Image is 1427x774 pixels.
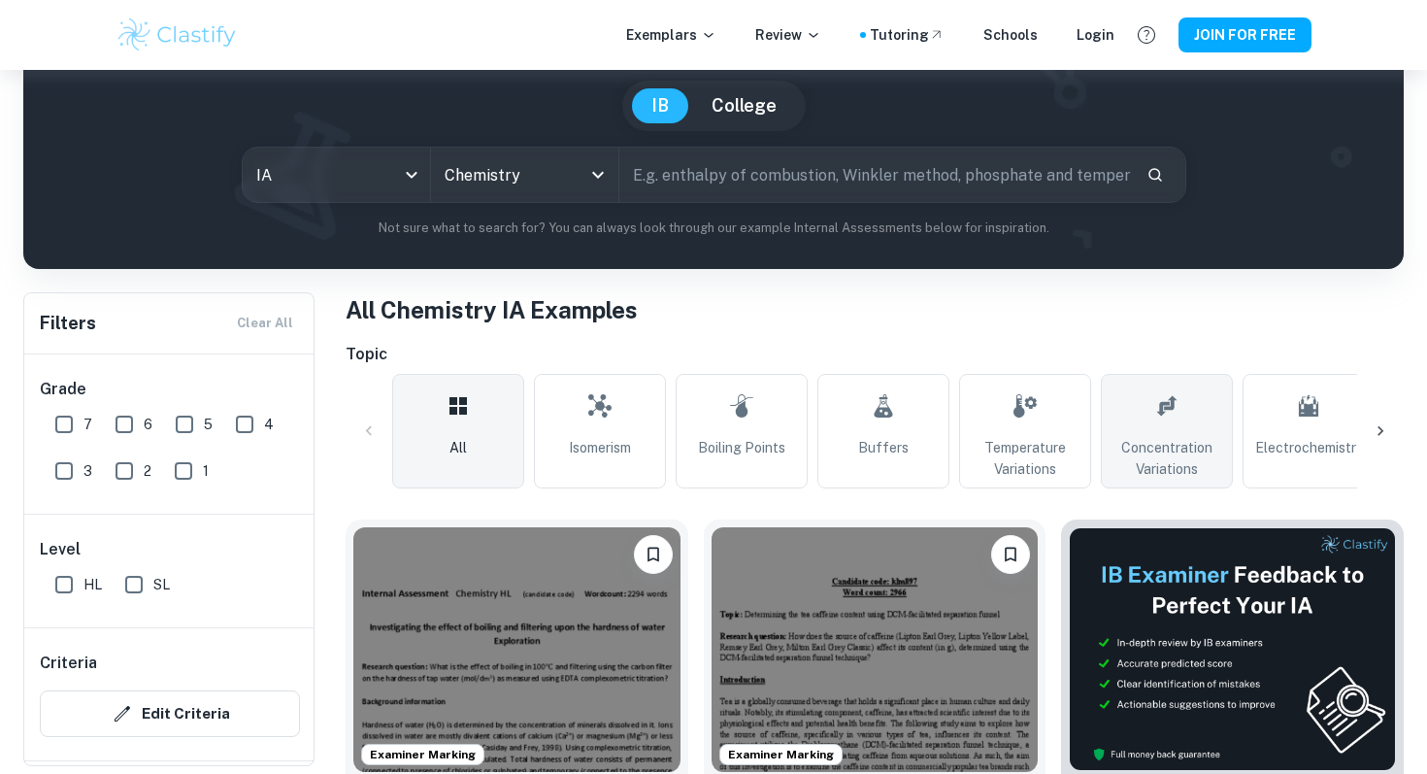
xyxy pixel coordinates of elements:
[720,746,842,763] span: Examiner Marking
[449,437,467,458] span: All
[1110,437,1224,480] span: Concentration Variations
[264,414,274,435] span: 4
[1178,17,1311,52] button: JOIN FOR FREE
[1069,527,1396,771] img: Thumbnail
[144,460,151,482] span: 2
[698,437,785,458] span: Boiling Points
[991,535,1030,574] button: Please log in to bookmark exemplars
[632,88,688,123] button: IB
[1255,437,1363,458] span: Electrochemistry
[968,437,1082,480] span: Temperature Variations
[1130,18,1163,51] button: Help and Feedback
[362,746,483,763] span: Examiner Marking
[153,574,170,595] span: SL
[634,535,673,574] button: Please log in to bookmark exemplars
[39,219,1388,238] p: Not sure what to search for? You can always look through our example Internal Assessments below f...
[243,148,430,202] div: IA
[626,24,716,46] p: Exemplars
[569,437,631,458] span: Isomerism
[40,378,300,401] h6: Grade
[40,690,300,737] button: Edit Criteria
[353,527,680,772] img: Chemistry IA example thumbnail: What is the effect of boiling in 100°C a
[858,437,909,458] span: Buffers
[1077,24,1114,46] a: Login
[144,414,152,435] span: 6
[40,538,300,561] h6: Level
[755,24,821,46] p: Review
[203,460,209,482] span: 1
[346,343,1404,366] h6: Topic
[712,527,1039,772] img: Chemistry IA example thumbnail: How does the source of caffeine (Lipton
[116,16,239,54] img: Clastify logo
[1139,158,1172,191] button: Search
[40,310,96,337] h6: Filters
[83,414,92,435] span: 7
[83,574,102,595] span: HL
[204,414,213,435] span: 5
[83,460,92,482] span: 3
[870,24,945,46] a: Tutoring
[584,161,612,188] button: Open
[40,652,97,675] h6: Criteria
[619,148,1131,202] input: E.g. enthalpy of combustion, Winkler method, phosphate and temperature...
[692,88,796,123] button: College
[983,24,1038,46] a: Schools
[346,292,1404,327] h1: All Chemistry IA Examples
